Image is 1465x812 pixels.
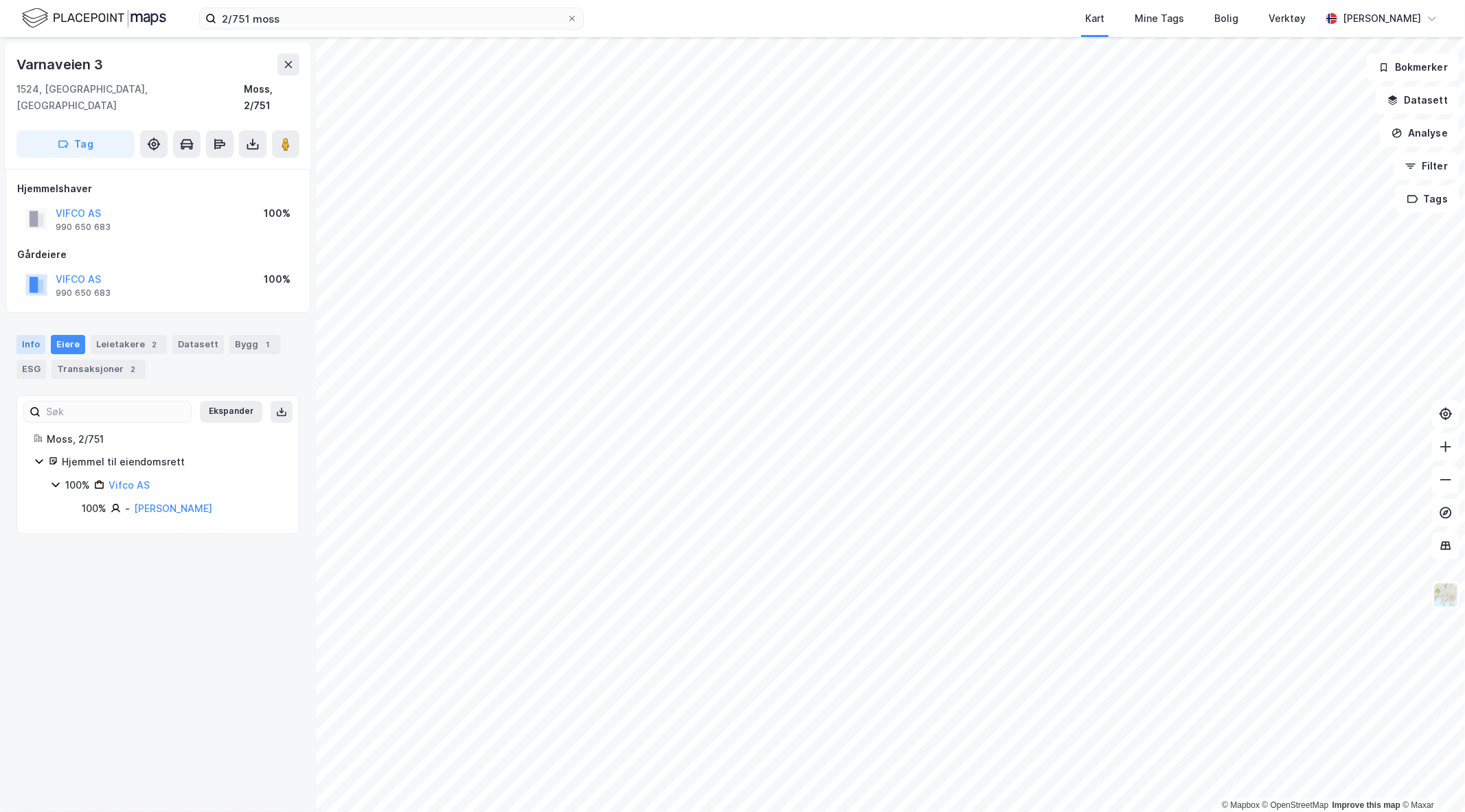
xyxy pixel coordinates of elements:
[216,8,567,29] input: Søk på adresse, matrikkel, gårdeiere, leietakere eller personer
[126,362,140,376] div: 2
[1343,10,1421,27] div: [PERSON_NAME]
[261,338,275,351] div: 1
[229,335,280,354] div: Bygg
[56,222,111,233] div: 990 650 683
[264,271,291,288] div: 100%
[172,335,224,354] div: Datasett
[17,181,299,197] div: Hjemmelshaver
[1394,152,1460,180] button: Filter
[65,477,90,494] div: 100%
[1396,746,1465,812] iframe: Chat Widget
[16,360,46,379] div: ESG
[244,81,299,114] div: Moss, 2/751
[148,338,161,351] div: 2
[91,335,167,354] div: Leietakere
[1376,86,1460,114] button: Datasett
[125,500,130,517] div: -
[1396,185,1460,213] button: Tags
[51,335,85,354] div: Eiere
[16,81,244,114] div: 1524, [GEOGRAPHIC_DATA], [GEOGRAPHIC_DATA]
[47,431,282,448] div: Moss, 2/751
[16,335,45,354] div: Info
[1396,746,1465,812] div: Kontrollprogram for chat
[1222,800,1260,810] a: Mapbox
[1214,10,1238,27] div: Bolig
[264,205,291,222] div: 100%
[16,130,135,158] button: Tag
[1135,10,1184,27] div: Mine Tags
[82,500,106,517] div: 100%
[56,288,111,299] div: 990 650 683
[41,402,191,422] input: Søk
[1433,582,1459,608] img: Z
[1262,800,1329,810] a: OpenStreetMap
[62,454,282,470] div: Hjemmel til eiendomsrett
[1367,54,1460,81] button: Bokmerker
[1085,10,1104,27] div: Kart
[134,502,212,514] a: [PERSON_NAME]
[1380,119,1460,147] button: Analyse
[109,479,150,491] a: Vifco AS
[1269,10,1306,27] div: Verktøy
[1332,800,1400,810] a: Improve this map
[16,54,106,76] div: Varnaveien 3
[22,6,166,30] img: logo.f888ab2527a4732fd821a326f86c7f29.svg
[200,401,262,423] button: Ekspander
[17,246,299,263] div: Gårdeiere
[52,360,146,379] div: Transaksjoner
